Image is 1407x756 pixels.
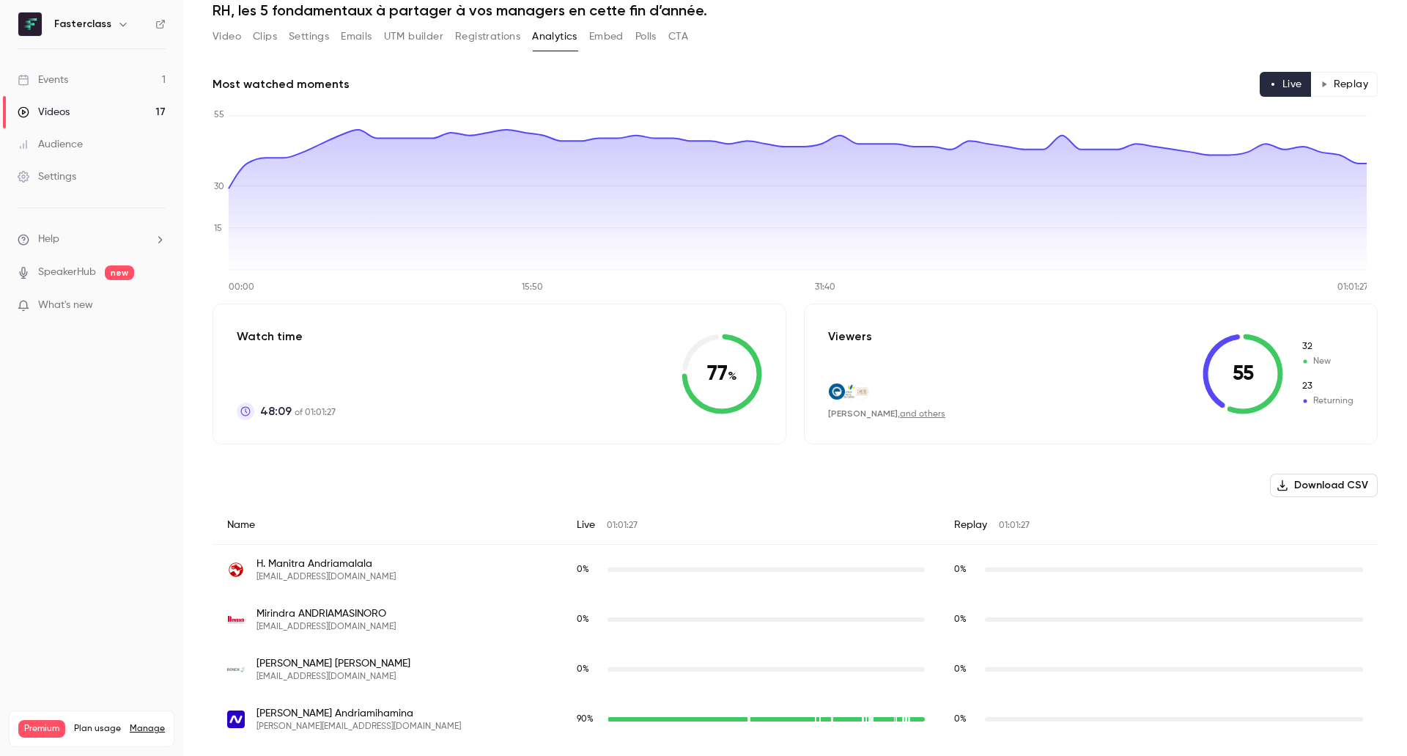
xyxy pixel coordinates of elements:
span: [PERSON_NAME][EMAIL_ADDRESS][DOMAIN_NAME] [256,721,461,733]
div: Live [562,506,939,545]
tspan: 31:40 [815,283,835,292]
h2: Most watched moments [213,76,350,93]
div: Videos [18,105,70,120]
span: Returning [1301,380,1354,393]
span: Premium [18,720,65,738]
span: Plan usage [74,723,121,735]
img: loimada.com [852,387,868,397]
img: symrise.com [227,561,245,579]
span: Help [38,232,59,247]
span: Replay watch time [954,663,978,676]
span: What's new [38,298,93,313]
button: Clips [253,25,277,48]
tspan: 15:50 [522,283,543,292]
p: Watch time [237,328,336,345]
button: Polls [635,25,657,48]
div: Name [213,506,562,545]
span: 0 % [954,715,967,724]
p: Viewers [828,328,872,345]
a: SpeakerHub [38,265,96,280]
a: Manage [130,723,165,735]
li: help-dropdown-opener [18,232,166,247]
span: 01:01:27 [999,521,1030,530]
div: manitra.andriamalala@symrise.com [213,545,1378,595]
span: [EMAIL_ADDRESS][DOMAIN_NAME] [256,671,410,683]
div: Settings [18,169,76,184]
span: 0 % [954,565,967,574]
h6: Fasterclass [54,17,111,32]
div: mirindra@newpack.com [213,595,1378,645]
span: 48:09 [260,403,292,420]
iframe: Noticeable Trigger [148,299,166,312]
span: [EMAIL_ADDRESS][DOMAIN_NAME] [256,571,396,583]
button: Registrations [455,25,520,48]
span: Returning [1301,394,1354,408]
span: [EMAIL_ADDRESS][DOMAIN_NAME] [256,621,396,633]
button: UTM builder [384,25,443,48]
img: roquette.com [829,383,845,400]
button: Analytics [532,25,577,48]
span: H. Manitra Andriamalala [256,557,396,571]
div: , [828,408,945,420]
button: Live [1260,72,1312,97]
img: menton-riviera-merveilles.fr [841,383,857,400]
button: Settings [289,25,329,48]
span: New [1301,340,1354,353]
span: Live watch time [577,563,600,576]
tspan: 00:00 [229,283,254,292]
button: Emails [341,25,372,48]
button: Embed [589,25,624,48]
span: new [105,265,134,280]
span: Mirindra ANDRIAMASINORO [256,606,396,621]
span: New [1301,355,1354,368]
span: 0 % [577,665,589,674]
img: Fasterclass [18,12,42,36]
span: 0 % [954,665,967,674]
img: konecta.com [227,711,245,728]
div: d.andriamihaja@bionexx.com [213,645,1378,694]
div: cynthia.andriamihamina@konecta.com [213,694,1378,744]
div: Replay [939,506,1378,545]
img: newpack.com [227,611,245,628]
p: of 01:01:27 [260,403,336,420]
div: Events [18,73,68,87]
span: Live watch time [577,663,600,676]
tspan: 15 [214,224,222,233]
span: [PERSON_NAME] [828,408,898,419]
span: 0 % [577,615,589,624]
tspan: 55 [214,111,224,120]
span: Live watch time [577,613,600,626]
a: and others [900,410,945,419]
tspan: 30 [214,183,224,191]
img: bionexx.com [227,661,245,678]
button: Download CSV [1270,474,1378,497]
span: [PERSON_NAME] Andriamihamina [256,706,461,721]
h1: RH, les 5 fondamentaux à partager à vos managers en cette fin d’année. [213,1,1378,19]
button: Video [213,25,241,48]
span: Replay watch time [954,713,978,726]
span: 0 % [954,615,967,624]
span: Replay watch time [954,613,978,626]
span: 90 % [577,715,594,724]
span: 0 % [577,565,589,574]
span: Replay watch time [954,563,978,576]
tspan: 01:01:27 [1337,283,1368,292]
div: Audience [18,137,83,152]
span: Live watch time [577,713,600,726]
span: [PERSON_NAME] [PERSON_NAME] [256,656,410,671]
button: CTA [668,25,688,48]
span: 01:01:27 [607,521,638,530]
button: Replay [1311,72,1378,97]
